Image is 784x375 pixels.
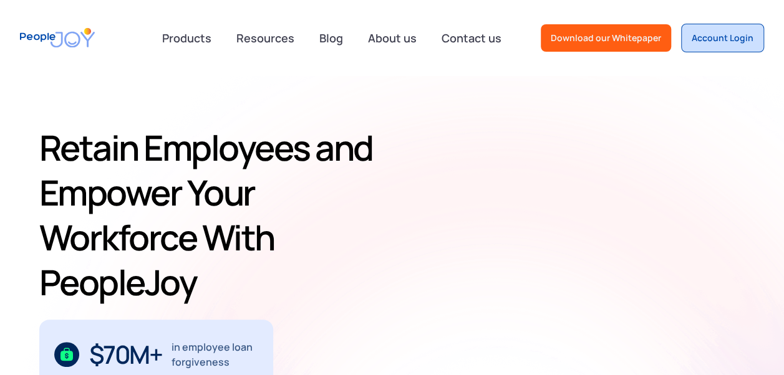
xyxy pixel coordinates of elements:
[681,24,764,52] a: Account Login
[692,32,753,44] div: Account Login
[39,125,401,305] h1: Retain Employees and Empower Your Workforce With PeopleJoy
[155,26,219,50] div: Products
[172,339,258,369] div: in employee loan forgiveness
[434,24,509,52] a: Contact us
[20,20,95,55] a: home
[229,24,302,52] a: Resources
[551,32,661,44] div: Download our Whitepaper
[541,24,671,52] a: Download our Whitepaper
[312,24,351,52] a: Blog
[361,24,424,52] a: About us
[89,344,162,364] div: $70M+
